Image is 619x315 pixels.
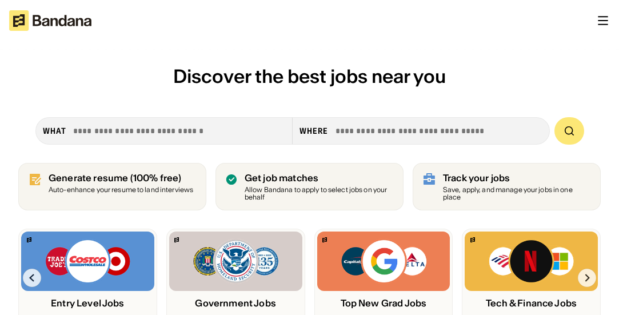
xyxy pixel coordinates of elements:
[470,237,475,242] img: Bandana logo
[173,65,446,88] span: Discover the best jobs near you
[21,298,154,309] div: Entry Level Jobs
[215,163,404,211] a: Get job matches Allow Bandana to apply to select jobs on your behalf
[465,298,598,309] div: Tech & Finance Jobs
[413,163,601,211] a: Track your jobs Save, apply, and manage your jobs in one place
[245,186,394,201] div: Allow Bandana to apply to select jobs on your behalf
[18,163,206,211] a: Generate resume (100% free)Auto-enhance your resume to land interviews
[245,173,394,184] div: Get job matches
[43,126,66,136] div: what
[488,238,574,284] img: Bank of America, Netflix, Microsoft logos
[27,237,31,242] img: Bandana logo
[340,238,427,284] img: Capital One, Google, Delta logos
[23,269,41,287] img: Left Arrow
[169,298,302,309] div: Government Jobs
[45,238,131,284] img: Trader Joe’s, Costco, Target logos
[130,172,182,184] span: (100% free)
[174,237,179,242] img: Bandana logo
[317,298,450,309] div: Top New Grad Jobs
[443,173,591,184] div: Track your jobs
[9,10,91,31] img: Bandana logotype
[322,237,327,242] img: Bandana logo
[49,173,193,184] div: Generate resume
[49,186,193,194] div: Auto-enhance your resume to land interviews
[192,238,279,284] img: FBI, DHS, MWRD logos
[299,126,329,136] div: Where
[578,269,596,287] img: Right Arrow
[443,186,591,201] div: Save, apply, and manage your jobs in one place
